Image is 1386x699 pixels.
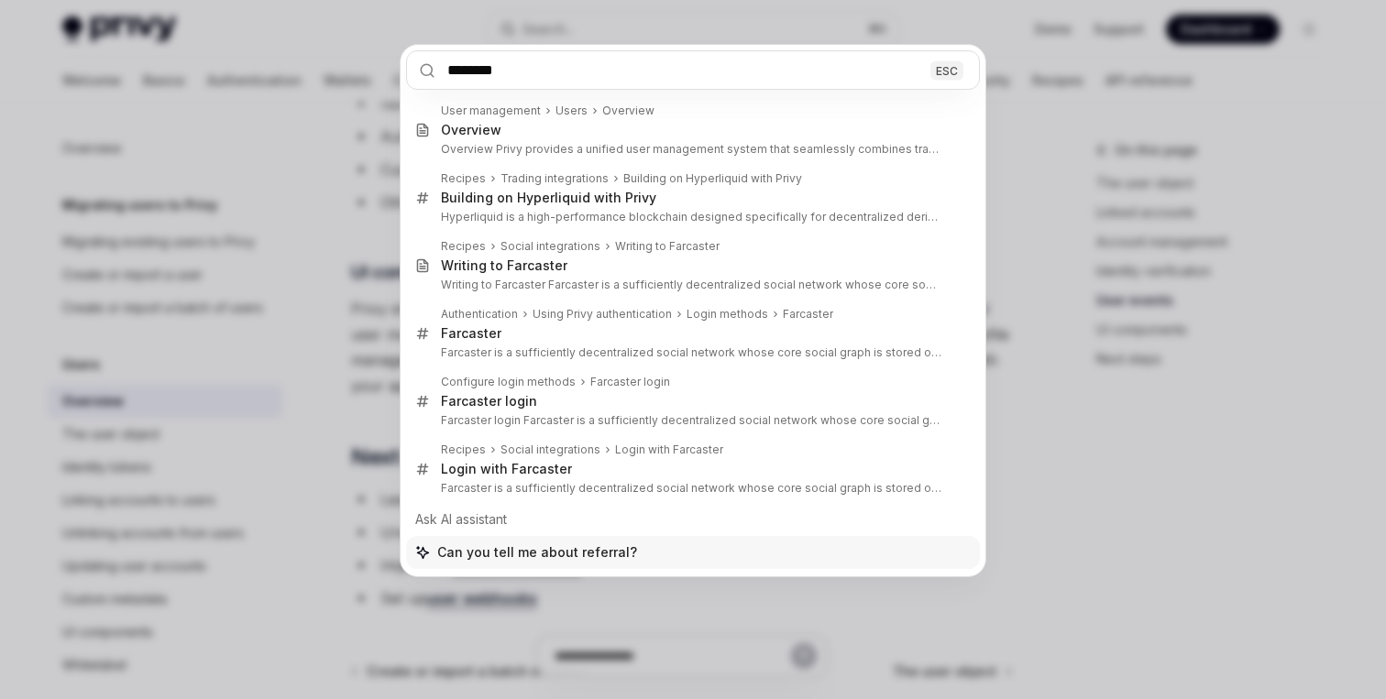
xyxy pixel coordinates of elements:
[441,413,941,428] p: Farcaster login Farcaster is a sufficiently decentralized social network whose core social graph is
[555,104,588,118] div: Users
[441,171,486,186] div: Recipes
[441,393,537,410] div: Farcaster login
[441,375,576,389] div: Configure login methods
[441,257,567,274] div: Writing to Farcaster
[441,142,941,157] p: Overview Privy provides a unified user management system that seamlessly combines traditional authen
[441,325,501,342] div: Farcaster
[441,239,486,254] div: Recipes
[623,171,802,186] div: Building on Hyperliquid with Privy
[930,60,963,80] div: ESC
[406,503,980,536] div: Ask AI assistant
[500,171,609,186] div: Trading integrations
[441,122,501,138] div: Overview
[441,190,656,206] div: Building on Hyperliquid with Privy
[441,481,941,496] p: Farcaster is a sufficiently decentralized social network whose core social graph is stored on-chain.
[441,307,518,322] div: Authentication
[783,307,833,322] div: Farcaster
[687,307,768,322] div: Login methods
[615,239,720,254] div: Writing to Farcaster
[441,461,572,477] div: Login with Farcaster
[500,442,600,457] div: Social integrations
[590,375,670,389] div: Farcaster login
[441,104,541,118] div: User management
[533,307,672,322] div: Using Privy authentication
[441,210,941,224] p: Hyperliquid is a high-performance blockchain designed specifically for decentralized derivatives tra
[615,442,723,457] div: Login with Farcaster
[500,239,600,254] div: Social integrations
[441,442,486,457] div: Recipes
[441,278,941,292] p: Writing to Farcaster Farcaster is a sufficiently decentralized social network whose core social grap
[602,104,654,118] div: Overview
[441,345,941,360] p: Farcaster is a sufficiently decentralized social network whose core social graph is stored onchain.
[437,543,637,562] span: Can you tell me about referral?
